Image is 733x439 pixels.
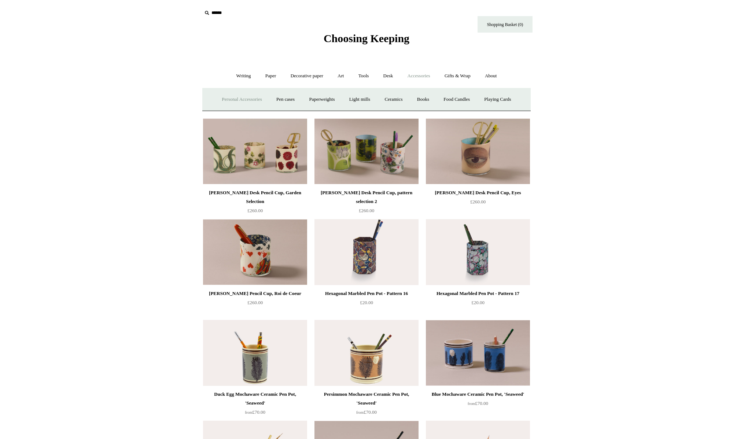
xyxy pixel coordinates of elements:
span: £260.00 [470,199,486,204]
a: Choosing Keeping [324,38,409,43]
a: Duck Egg Mochaware Ceramic Pen Pot, 'Seaweed' Duck Egg Mochaware Ceramic Pen Pot, 'Seaweed' [203,320,307,386]
img: Duck Egg Mochaware Ceramic Pen Pot, 'Seaweed' [203,320,307,386]
div: Persimmon Mochaware Ceramic Pen Pot, 'Seaweed' [316,390,417,407]
div: Blue Mochaware Ceramic Pen Pot, 'Seaweed' [428,390,528,399]
div: Duck Egg Mochaware Ceramic Pen Pot, 'Seaweed' [205,390,305,407]
a: John Derian Desk Pencil Cup, Eyes John Derian Desk Pencil Cup, Eyes [426,118,530,184]
span: from [468,402,475,406]
a: About [478,66,504,86]
img: Persimmon Mochaware Ceramic Pen Pot, 'Seaweed' [314,320,419,386]
div: Hexagonal Marbled Pen Pot - Pattern 16 [316,289,417,298]
a: Playing Cards [478,90,517,109]
a: Desk [377,66,400,86]
a: [PERSON_NAME] Pencil Cup, Roi de Coeur £260.00 [203,289,307,319]
span: £260.00 [247,208,263,213]
span: £20.00 [471,300,485,305]
a: [PERSON_NAME] Desk Pencil Cup, pattern selection 2 £260.00 [314,188,419,218]
span: £70.00 [245,409,265,415]
a: Books [410,90,436,109]
a: Tools [352,66,376,86]
a: Art [331,66,350,86]
div: [PERSON_NAME] Pencil Cup, Roi de Coeur [205,289,305,298]
a: Duck Egg Mochaware Ceramic Pen Pot, 'Seaweed' from£70.00 [203,390,307,420]
a: Paper [259,66,283,86]
div: [PERSON_NAME] Desk Pencil Cup, pattern selection 2 [316,188,417,206]
a: Writing [230,66,258,86]
a: [PERSON_NAME] Desk Pencil Cup, Garden Selection £260.00 [203,188,307,218]
a: Light mills [343,90,377,109]
a: Ceramics [378,90,409,109]
img: Hexagonal Marbled Pen Pot - Pattern 17 [426,219,530,285]
div: [PERSON_NAME] Desk Pencil Cup, Eyes [428,188,528,197]
a: [PERSON_NAME] Desk Pencil Cup, Eyes £260.00 [426,188,530,218]
span: £260.00 [247,300,263,305]
span: £20.00 [360,300,373,305]
a: John Derian Desk Pencil Cup, pattern selection 2 John Derian Desk Pencil Cup, pattern selection 2 [314,118,419,184]
a: Paperweights [302,90,341,109]
a: Accessories [401,66,437,86]
img: John Derian Desk Pencil Cup, Eyes [426,118,530,184]
img: John Derian Desk Pencil Cup, Roi de Coeur [203,219,307,285]
img: John Derian Desk Pencil Cup, Garden Selection [203,118,307,184]
span: from [245,410,252,414]
a: Hexagonal Marbled Pen Pot - Pattern 17 Hexagonal Marbled Pen Pot - Pattern 17 [426,219,530,285]
a: Pen cases [270,90,301,109]
a: John Derian Desk Pencil Cup, Garden Selection John Derian Desk Pencil Cup, Garden Selection [203,118,307,184]
a: Personal Accessories [215,90,268,109]
a: Hexagonal Marbled Pen Pot - Pattern 16 £20.00 [314,289,419,319]
a: Hexagonal Marbled Pen Pot - Pattern 17 £20.00 [426,289,530,319]
a: Gifts & Wrap [438,66,477,86]
span: £70.00 [356,409,377,415]
span: Choosing Keeping [324,32,409,44]
a: Shopping Basket (0) [478,16,533,33]
img: Blue Mochaware Ceramic Pen Pot, 'Seaweed' [426,320,530,386]
div: [PERSON_NAME] Desk Pencil Cup, Garden Selection [205,188,305,206]
a: Persimmon Mochaware Ceramic Pen Pot, 'Seaweed' from£70.00 [314,390,419,420]
a: Food Candles [437,90,476,109]
div: Hexagonal Marbled Pen Pot - Pattern 17 [428,289,528,298]
img: Hexagonal Marbled Pen Pot - Pattern 16 [314,219,419,285]
a: Blue Mochaware Ceramic Pen Pot, 'Seaweed' from£70.00 [426,390,530,420]
a: Blue Mochaware Ceramic Pen Pot, 'Seaweed' Blue Mochaware Ceramic Pen Pot, 'Seaweed' [426,320,530,386]
a: Persimmon Mochaware Ceramic Pen Pot, 'Seaweed' Persimmon Mochaware Ceramic Pen Pot, 'Seaweed' [314,320,419,386]
img: John Derian Desk Pencil Cup, pattern selection 2 [314,118,419,184]
span: £260.00 [359,208,374,213]
a: Decorative paper [284,66,330,86]
a: John Derian Desk Pencil Cup, Roi de Coeur John Derian Desk Pencil Cup, Roi de Coeur [203,219,307,285]
span: £70.00 [468,401,488,406]
a: Hexagonal Marbled Pen Pot - Pattern 16 Hexagonal Marbled Pen Pot - Pattern 16 [314,219,419,285]
span: from [356,410,364,414]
